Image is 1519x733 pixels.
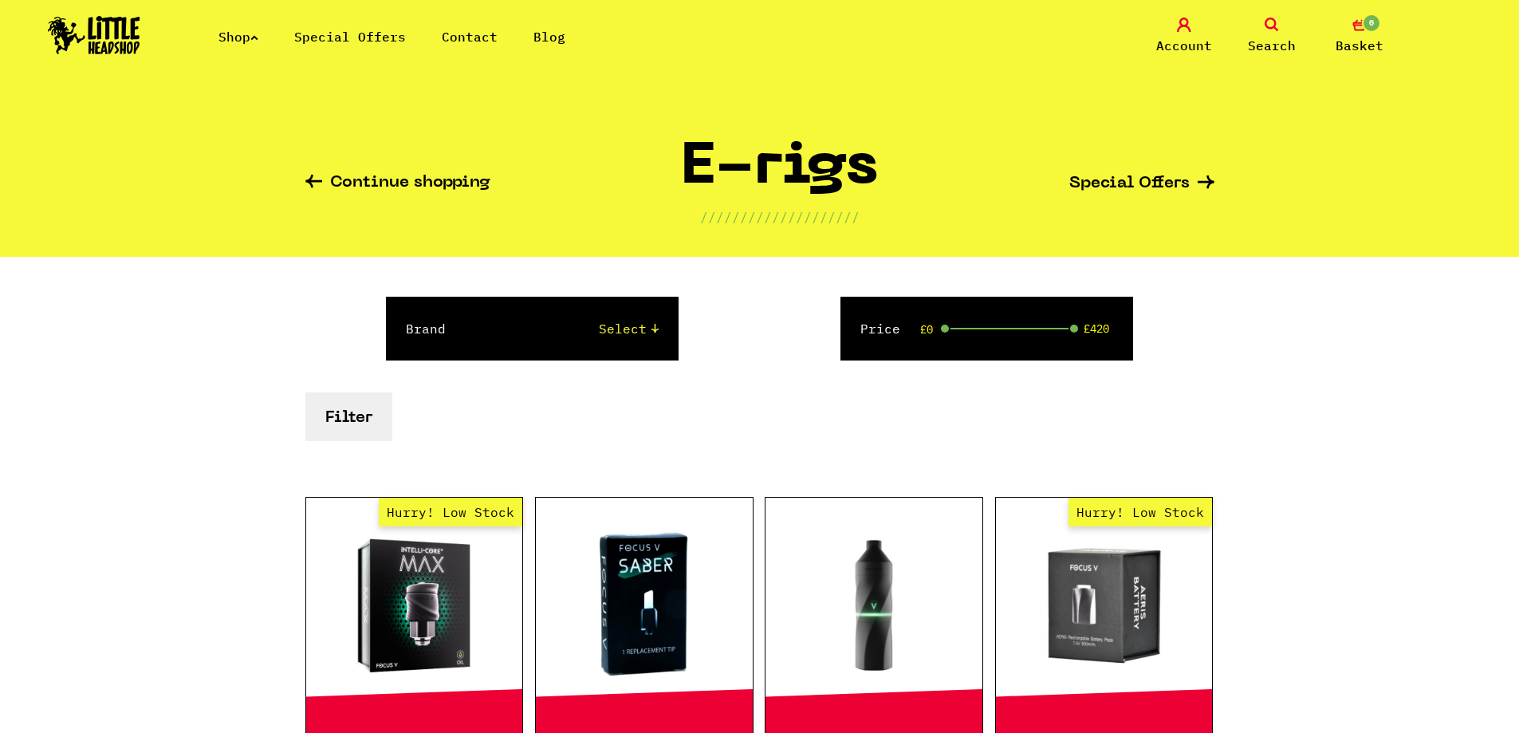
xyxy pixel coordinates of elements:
[1336,36,1383,55] span: Basket
[996,526,1213,685] a: Hurry! Low Stock
[1362,14,1381,33] span: 0
[1248,36,1296,55] span: Search
[305,392,392,441] button: Filter
[1320,18,1399,55] a: 0 Basket
[700,207,860,227] p: ////////////////////
[1084,322,1109,335] span: £420
[294,29,406,45] a: Special Offers
[1156,36,1212,55] span: Account
[1232,18,1312,55] a: Search
[379,498,522,526] span: Hurry! Low Stock
[442,29,498,45] a: Contact
[860,319,900,338] label: Price
[920,323,933,336] span: £0
[681,141,878,207] h1: E-rigs
[406,319,446,338] label: Brand
[1069,175,1214,192] a: Special Offers
[533,29,565,45] a: Blog
[218,29,258,45] a: Shop
[306,526,523,685] a: Hurry! Low Stock
[305,175,490,193] a: Continue shopping
[48,16,140,54] img: Little Head Shop Logo
[1068,498,1212,526] span: Hurry! Low Stock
